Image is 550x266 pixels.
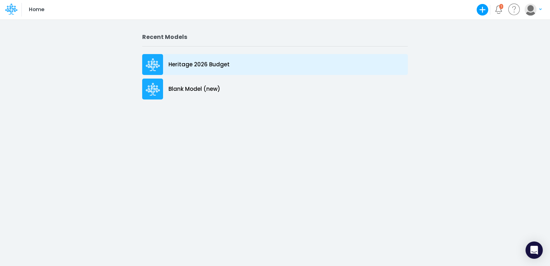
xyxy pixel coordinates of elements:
[168,61,230,69] p: Heritage 2026 Budget
[526,241,543,259] div: Open Intercom Messenger
[168,85,220,93] p: Blank Model (new)
[501,5,502,8] div: 1 unread items
[142,34,408,40] h2: Recent Models
[142,52,408,77] a: Heritage 2026 Budget
[29,6,44,14] p: Home
[142,77,408,101] a: Blank Model (new)
[495,5,503,14] a: Notifications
